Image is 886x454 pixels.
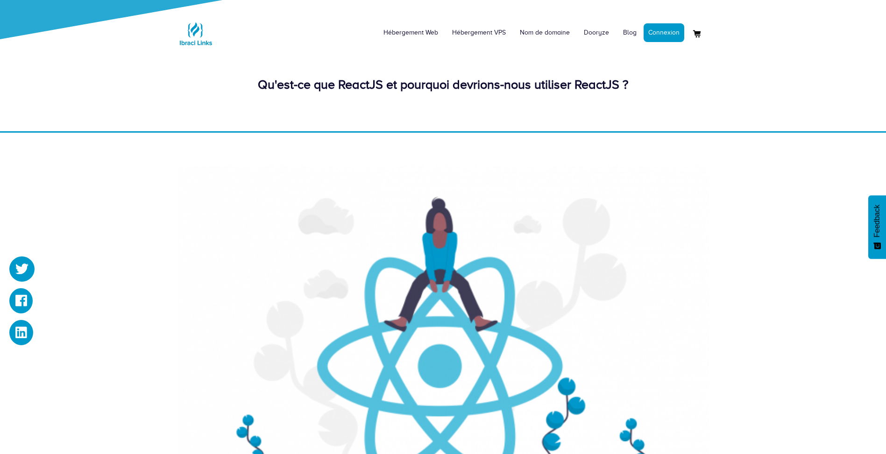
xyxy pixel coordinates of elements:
a: Blog [616,19,644,47]
a: Connexion [644,23,684,42]
span: Feedback [873,205,881,237]
img: Logo Ibraci Links [177,15,214,52]
div: Qu'est-ce que ReactJS et pourquoi devrions-nous utiliser ReactJS ? [177,76,709,94]
a: Logo Ibraci Links [177,7,214,52]
a: Nom de domaine [513,19,577,47]
button: Feedback - Afficher l’enquête [868,195,886,259]
a: Hébergement Web [376,19,445,47]
a: Hébergement VPS [445,19,513,47]
a: Dooryze [577,19,616,47]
